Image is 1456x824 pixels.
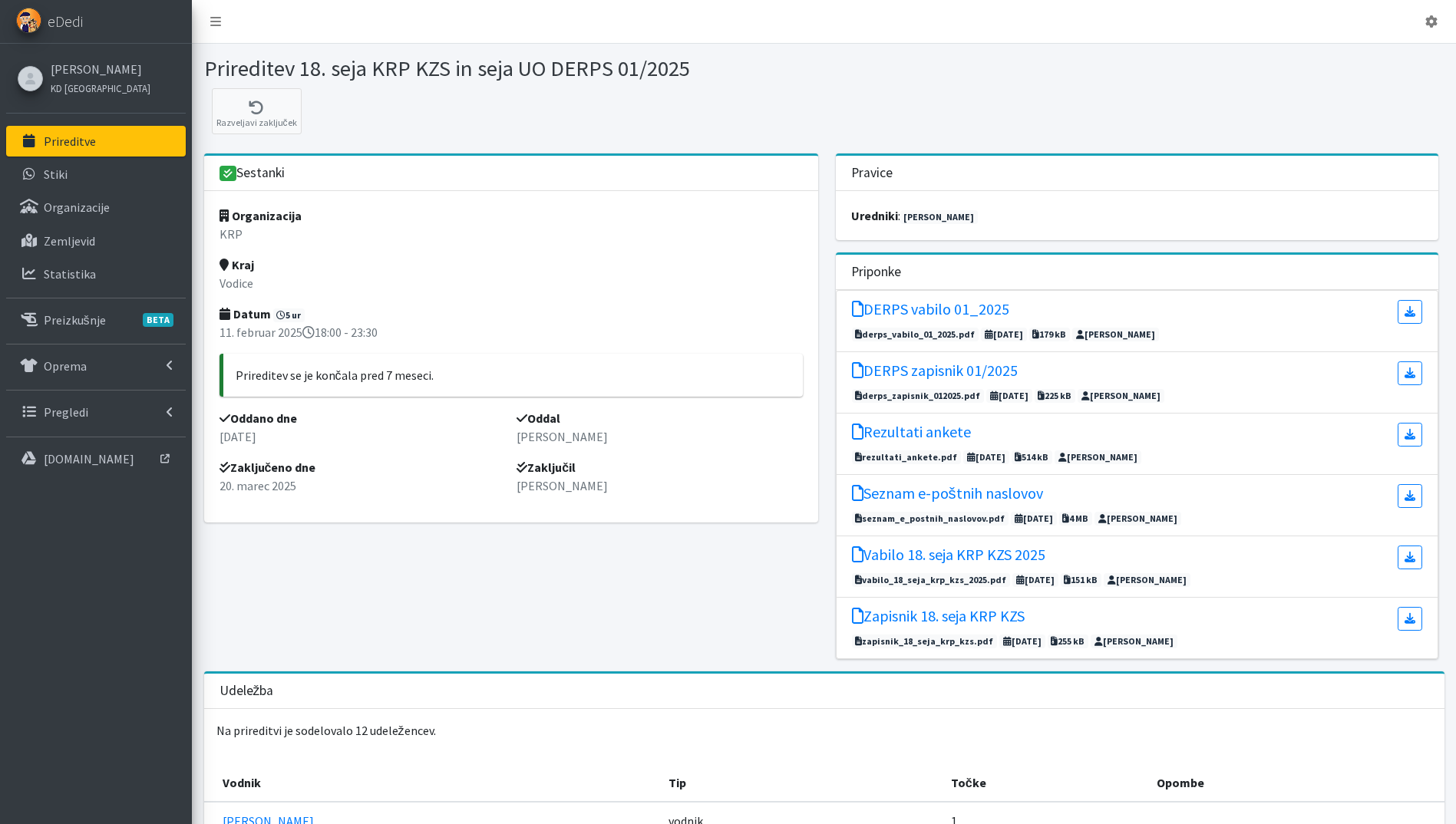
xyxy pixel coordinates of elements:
[852,361,1018,385] a: DERPS zapisnik 01/2025
[6,397,186,427] a: Pregledi
[236,366,791,384] p: Prireditev se je končala pred 7 meseci.
[851,264,901,280] h3: Priponke
[852,545,1045,569] a: Vabilo 18. seja KRP KZS 2025
[1029,328,1071,341] span: 179 kB
[6,126,186,157] a: Prireditve
[273,308,305,322] span: 5 ur
[517,410,560,426] strong: Oddal
[1078,389,1164,403] span: [PERSON_NAME]
[6,351,186,381] a: Oprema
[1104,573,1190,587] span: [PERSON_NAME]
[836,191,1439,240] div: :
[1055,450,1141,464] span: [PERSON_NAME]
[659,764,942,802] th: Tip
[44,312,106,328] p: Preizkušnje
[1072,328,1159,341] span: [PERSON_NAME]
[6,443,186,474] a: [DOMAIN_NAME]
[852,484,1043,503] h5: Seznam e-poštnih naslovov
[852,300,1009,318] h5: DERPS vabilo 01_2025
[852,361,1018,380] h5: DERPS zapisnik 01/2025
[1147,764,1444,802] th: Opombe
[1035,389,1076,403] span: 225 kB
[1091,634,1177,648] span: [PERSON_NAME]
[852,545,1045,564] h5: Vabilo 18. seja KRP KZS 2025
[900,210,979,224] a: [PERSON_NAME]
[44,451,134,466] p: [DOMAIN_NAME]
[1061,573,1102,587] span: 151 kB
[16,8,41,33] img: eDedi
[852,573,1011,587] span: vabilo_18_seja_krp_kzs_2025.pdf
[6,305,186,335] a: PreizkušnjeBETA
[852,300,1009,324] a: DERPS vabilo 01_2025
[220,323,804,341] p: 11. februar 2025 18:00 - 23:30
[851,208,898,223] strong: uredniki
[1094,512,1181,526] span: [PERSON_NAME]
[204,709,1444,752] p: Na prireditvi je sodelovalo 12 udeležencev.
[1048,634,1089,648] span: 255 kB
[51,60,150,78] a: [PERSON_NAME]
[852,512,1009,526] span: seznam_e_postnih_naslovov.pdf
[6,259,186,289] a: Statistika
[852,607,1025,631] a: Zapisnik 18. seja KRP KZS
[981,328,1027,341] span: [DATE]
[44,166,68,182] p: Stiki
[999,634,1045,648] span: [DATE]
[220,683,274,699] h3: Udeležba
[48,10,83,33] span: eDedi
[220,225,804,243] p: KRP
[44,199,110,215] p: Organizacije
[852,328,979,341] span: derps_vabilo_01_2025.pdf
[6,226,186,256] a: Zemljevid
[517,427,803,446] p: [PERSON_NAME]
[51,82,150,94] small: KD [GEOGRAPHIC_DATA]
[220,476,506,495] p: 20. marec 2025
[986,389,1032,403] span: [DATE]
[852,450,962,464] span: rezultati_ankete.pdf
[1012,573,1058,587] span: [DATE]
[517,460,576,475] strong: Zaključil
[204,55,819,82] h1: Prireditev 18. seja KRP KZS in seja UO DERPS 01/2025
[1059,512,1093,526] span: 4 MB
[220,427,506,446] p: [DATE]
[851,165,893,181] h3: Pravice
[220,460,316,475] strong: Zaključeno dne
[220,274,804,292] p: Vodice
[963,450,1009,464] span: [DATE]
[852,423,971,441] h5: Rezultati ankete
[852,634,998,648] span: zapisnik_18_seja_krp_kzs.pdf
[852,423,971,447] a: Rezultati ankete
[1012,450,1053,464] span: 514 kB
[220,208,302,223] strong: Organizacija
[6,192,186,222] a: Organizacije
[44,133,96,149] p: Prireditve
[44,266,96,282] p: Statistika
[204,764,660,802] th: Vodnik
[1011,512,1057,526] span: [DATE]
[212,88,302,134] button: Razveljavi zaključek
[44,404,88,420] p: Pregledi
[852,484,1043,508] a: Seznam e-poštnih naslovov
[6,159,186,190] a: Stiki
[852,389,985,403] span: derps_zapisnik_012025.pdf
[143,313,173,327] span: BETA
[51,78,150,97] a: KD [GEOGRAPHIC_DATA]
[44,358,87,374] p: Oprema
[220,165,286,182] h3: Sestanki
[517,476,803,495] p: [PERSON_NAME]
[220,257,254,272] strong: Kraj
[220,410,297,426] strong: Oddano dne
[44,233,95,249] p: Zemljevid
[220,306,271,321] strong: Datum
[852,607,1025,625] h5: Zapisnik 18. seja KRP KZS
[942,764,1147,802] th: Točke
